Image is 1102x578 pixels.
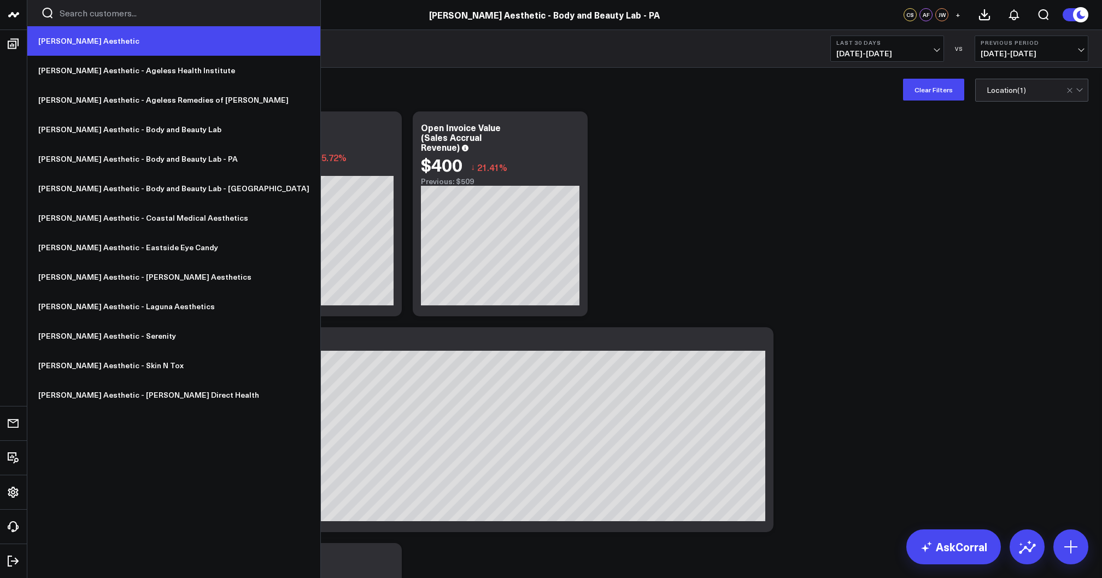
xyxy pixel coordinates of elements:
div: AF [919,8,933,21]
div: VS [949,45,969,52]
b: Last 30 Days [836,39,938,46]
div: CS [904,8,917,21]
a: [PERSON_NAME] Aesthetic - Body and Beauty Lab - [GEOGRAPHIC_DATA] [27,174,320,203]
span: [DATE] - [DATE] [981,49,1082,58]
a: [PERSON_NAME] Aesthetic - Eastside Eye Candy [27,233,320,262]
span: [DATE] - [DATE] [836,49,938,58]
a: [PERSON_NAME] Aesthetic - Serenity [27,321,320,351]
input: Search customers input [60,7,307,19]
a: [PERSON_NAME] Aesthetic - [PERSON_NAME] Direct Health [27,380,320,410]
a: [PERSON_NAME] Aesthetic [27,26,320,56]
a: [PERSON_NAME] Aesthetic - Coastal Medical Aesthetics [27,203,320,233]
div: Open Invoice Value (Sales Accrual Revenue) [421,121,501,153]
button: Search customers button [41,7,54,20]
div: $400 [421,155,462,174]
a: [PERSON_NAME] Aesthetic - Ageless Remedies of [PERSON_NAME] [27,85,320,115]
a: [PERSON_NAME] Aesthetic - Ageless Health Institute [27,56,320,85]
a: [PERSON_NAME] Aesthetic - Body and Beauty Lab - PA [429,9,660,21]
a: [PERSON_NAME] Aesthetic - Body and Beauty Lab - PA [27,144,320,174]
button: + [951,8,964,21]
span: ↓ [471,160,475,174]
div: Previous: $509 [421,177,579,186]
div: JW [935,8,948,21]
b: Previous Period [981,39,1082,46]
a: [PERSON_NAME] Aesthetic - Skin N Tox [27,351,320,380]
span: 15.72% [316,151,347,163]
a: [PERSON_NAME] Aesthetic - [PERSON_NAME] Aesthetics [27,262,320,292]
a: [PERSON_NAME] Aesthetic - Laguna Aesthetics [27,292,320,321]
a: [PERSON_NAME] Aesthetic - Body and Beauty Lab [27,115,320,144]
a: AskCorral [906,529,1001,564]
span: 21.41% [477,161,507,173]
span: + [956,11,960,19]
button: Last 30 Days[DATE]-[DATE] [830,36,944,62]
button: Previous Period[DATE]-[DATE] [975,36,1088,62]
div: Location ( 1 ) [987,86,1026,95]
button: Clear Filters [903,79,964,101]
